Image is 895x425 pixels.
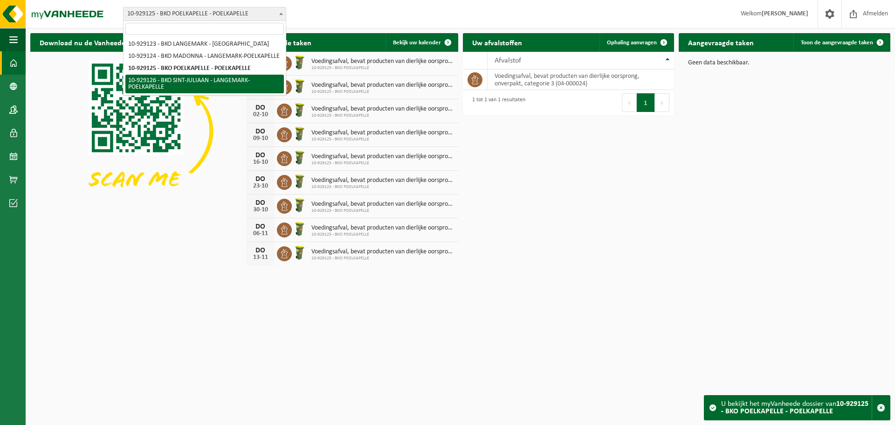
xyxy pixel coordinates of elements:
img: WB-0060-HPE-GN-50 [292,78,308,94]
img: WB-0060-HPE-GN-50 [292,102,308,118]
span: Bekijk uw kalender [393,40,441,46]
img: WB-0060-HPE-GN-50 [292,126,308,142]
div: DO [251,152,270,159]
span: Ophaling aanvragen [607,40,657,46]
button: 1 [637,93,655,112]
div: 06-11 [251,230,270,237]
li: 10-929125 - BKO POELKAPELLE - POELKAPELLE [125,63,284,75]
span: Voedingsafval, bevat producten van dierlijke oorsprong, onverpakt, categorie 3 [311,129,454,137]
h2: Download nu de Vanheede+ app! [30,33,155,51]
li: 10-929123 - BKO LANGEMARK - [GEOGRAPHIC_DATA] [125,38,284,50]
span: 10-929125 - BKO POELKAPELLE [311,208,454,214]
td: voedingsafval, bevat producten van dierlijke oorsprong, onverpakt, categorie 3 (04-000024) [488,70,675,90]
span: 10-929125 - BKO POELKAPELLE [311,184,454,190]
div: DO [251,223,270,230]
img: WB-0060-HPE-GN-50 [292,197,308,213]
img: WB-0060-HPE-GN-50 [292,221,308,237]
img: WB-0060-HPE-GN-50 [292,55,308,70]
strong: [PERSON_NAME] [762,10,808,17]
span: Toon de aangevraagde taken [801,40,873,46]
span: Voedingsafval, bevat producten van dierlijke oorsprong, onverpakt, categorie 3 [311,201,454,208]
a: Ophaling aanvragen [599,33,673,52]
div: DO [251,199,270,207]
img: WB-0060-HPE-GN-50 [292,245,308,261]
div: DO [251,128,270,135]
span: Voedingsafval, bevat producten van dierlijke oorsprong, onverpakt, categorie 3 [311,58,454,65]
img: WB-0060-HPE-GN-50 [292,150,308,166]
p: Geen data beschikbaar. [688,60,881,66]
strong: 10-929125 - BKO POELKAPELLE - POELKAPELLE [721,400,868,415]
a: Toon de aangevraagde taken [793,33,889,52]
span: 10-929125 - BKO POELKAPELLE [311,65,454,71]
div: 02-10 [251,111,270,118]
h2: Uw afvalstoffen [463,33,531,51]
button: Previous [622,93,637,112]
h2: Aangevraagde taken [679,33,763,51]
div: U bekijkt het myVanheede dossier van [721,396,872,420]
li: 10-929124 - BKO MADONNA - LANGEMARK-POELKAPELLE [125,50,284,63]
span: Voedingsafval, bevat producten van dierlijke oorsprong, onverpakt, categorie 3 [311,224,454,232]
span: 10-929125 - BKO POELKAPELLE [311,113,454,118]
span: Voedingsafval, bevat producten van dierlijke oorsprong, onverpakt, categorie 3 [311,105,454,113]
button: Next [655,93,669,112]
span: 10-929125 - BKO POELKAPELLE [311,89,454,95]
span: 10-929125 - BKO POELKAPELLE [311,137,454,142]
img: Download de VHEPlus App [30,52,242,210]
span: 10-929125 - BKO POELKAPELLE [311,232,454,237]
div: 30-10 [251,207,270,213]
div: 16-10 [251,159,270,166]
div: 23-10 [251,183,270,189]
div: 09-10 [251,135,270,142]
div: DO [251,175,270,183]
span: Voedingsafval, bevat producten van dierlijke oorsprong, onverpakt, categorie 3 [311,248,454,256]
span: 10-929125 - BKO POELKAPELLE [311,160,454,166]
span: Voedingsafval, bevat producten van dierlijke oorsprong, onverpakt, categorie 3 [311,177,454,184]
span: Voedingsafval, bevat producten van dierlijke oorsprong, onverpakt, categorie 3 [311,153,454,160]
span: 10-929125 - BKO POELKAPELLE [311,256,454,261]
li: 10-929126 - BKO SINT-JULIAAN - LANGEMARK-POELKAPELLE [125,75,284,93]
span: Afvalstof [495,57,521,64]
div: 13-11 [251,254,270,261]
a: Bekijk uw kalender [386,33,457,52]
span: Voedingsafval, bevat producten van dierlijke oorsprong, onverpakt, categorie 3 [311,82,454,89]
div: DO [251,104,270,111]
div: DO [251,247,270,254]
div: 1 tot 1 van 1 resultaten [468,92,525,113]
img: WB-0060-HPE-GN-50 [292,174,308,189]
span: 10-929125 - BKO POELKAPELLE - POELKAPELLE [124,7,286,21]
